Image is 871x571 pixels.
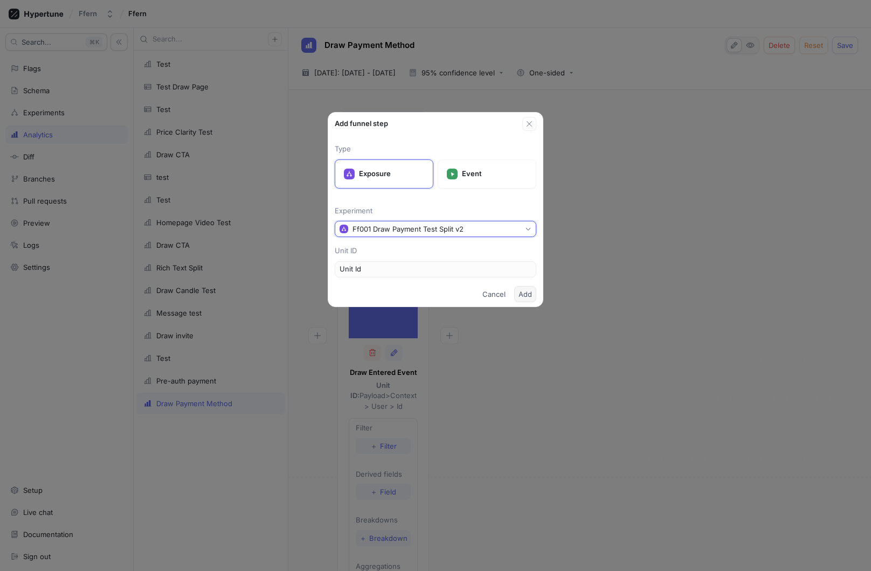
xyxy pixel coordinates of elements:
p: Type [335,144,536,155]
p: Experiment [335,206,536,217]
div: Ff001 Draw Payment Test Split v2 [352,225,464,234]
button: Unit Id [335,261,536,277]
button: Cancel [478,286,510,302]
p: Unit ID [335,246,536,256]
span: Add [519,291,532,297]
div: Unit Id [340,264,361,274]
button: Add [514,286,536,302]
button: Ff001 Draw Payment Test Split v2 [335,221,536,237]
p: Exposure [359,169,424,179]
p: Event [462,169,527,179]
span: Cancel [482,291,506,297]
div: Add funnel step [335,119,522,129]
